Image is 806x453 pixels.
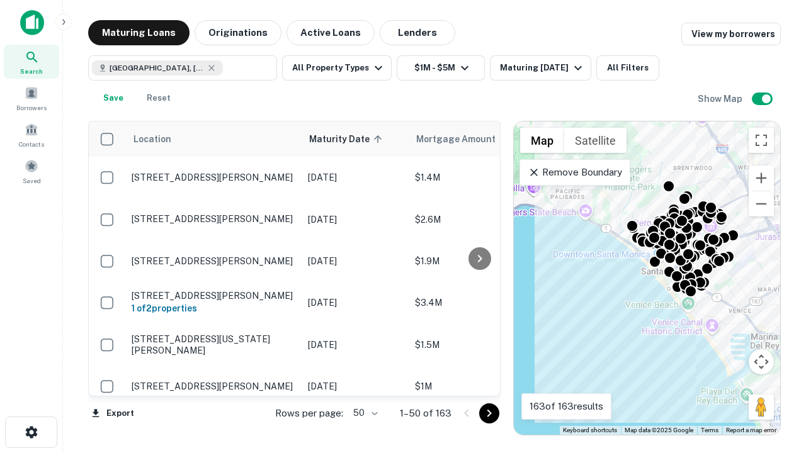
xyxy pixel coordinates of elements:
[282,55,392,81] button: All Property Types
[698,92,744,106] h6: Show Map
[308,379,402,393] p: [DATE]
[415,379,541,393] p: $1M
[88,404,137,423] button: Export
[93,86,133,111] button: Save your search to get updates of matches that match your search criteria.
[490,55,591,81] button: Maturing [DATE]
[563,426,617,435] button: Keyboard shortcuts
[302,121,409,157] th: Maturity Date
[400,406,451,421] p: 1–50 of 163
[726,427,776,433] a: Report a map error
[348,404,380,422] div: 50
[4,154,59,188] a: Saved
[308,213,402,226] p: [DATE]
[132,301,295,315] h6: 1 of 2 properties
[110,62,204,74] span: [GEOGRAPHIC_DATA], [GEOGRAPHIC_DATA], [GEOGRAPHIC_DATA]
[20,66,43,76] span: Search
[500,60,586,75] div: Maturing [DATE]
[530,399,603,414] p: 163 of 163 results
[701,427,718,433] a: Terms (opens in new tab)
[308,171,402,184] p: [DATE]
[132,381,295,392] p: [STREET_ADDRESS][PERSON_NAME]
[409,121,547,157] th: Mortgage Amount
[380,20,455,45] button: Lenders
[20,10,44,35] img: capitalize-icon.png
[596,55,659,81] button: All Filters
[625,427,693,433] span: Map data ©2025 Google
[416,131,512,147] span: Mortgage Amount
[275,406,343,421] p: Rows per page:
[749,128,774,153] button: Toggle fullscreen view
[749,191,774,216] button: Zoom out
[19,139,44,149] span: Contacts
[4,45,59,79] a: Search
[479,403,499,423] button: Go to next page
[308,254,402,268] p: [DATE]
[308,296,402,310] p: [DATE]
[564,128,627,153] button: Show satellite imagery
[415,338,541,352] p: $1.5M
[415,171,541,184] p: $1.4M
[88,20,190,45] button: Maturing Loans
[517,418,559,435] img: Google
[528,165,622,180] p: Remove Boundary
[397,55,485,81] button: $1M - $5M
[4,81,59,115] a: Borrowers
[749,349,774,374] button: Map camera controls
[125,121,302,157] th: Location
[287,20,375,45] button: Active Loans
[132,213,295,225] p: [STREET_ADDRESS][PERSON_NAME]
[132,290,295,301] p: [STREET_ADDRESS][PERSON_NAME]
[681,23,781,45] a: View my borrowers
[415,254,541,268] p: $1.9M
[520,128,564,153] button: Show street map
[743,352,806,413] iframe: Chat Widget
[132,333,295,356] p: [STREET_ADDRESS][US_STATE][PERSON_NAME]
[749,165,774,191] button: Zoom in
[415,213,541,226] p: $2.6M
[139,86,179,111] button: Reset
[308,338,402,352] p: [DATE]
[133,131,171,147] span: Location
[4,118,59,152] a: Contacts
[23,176,41,186] span: Saved
[517,418,559,435] a: Open this area in Google Maps (opens a new window)
[514,121,780,435] div: 0 0
[132,172,295,183] p: [STREET_ADDRESS][PERSON_NAME]
[195,20,281,45] button: Originations
[309,131,386,147] span: Maturity Date
[16,103,47,113] span: Borrowers
[132,255,295,267] p: [STREET_ADDRESS][PERSON_NAME]
[415,296,541,310] p: $3.4M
